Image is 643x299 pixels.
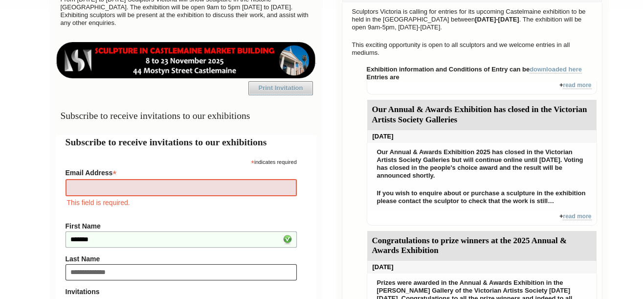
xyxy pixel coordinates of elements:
[367,81,597,94] div: +
[66,222,297,230] label: First Name
[56,42,316,78] img: castlemaine-ldrbd25v2.png
[475,16,519,23] strong: [DATE]-[DATE]
[563,82,591,89] a: read more
[66,288,297,296] strong: Invitations
[563,213,591,220] a: read more
[367,261,597,274] div: [DATE]
[66,197,297,208] div: This field is required.
[248,81,313,95] a: Print Invitation
[66,135,307,149] h2: Subscribe to receive invitations to our exhibitions
[367,212,597,226] div: +
[66,255,297,263] label: Last Name
[347,5,597,34] p: Sculptors Victoria is calling for entries for its upcoming Castelmaine exhibition to be held in t...
[367,100,597,130] div: Our Annual & Awards Exhibition has closed in the Victorian Artists Society Galleries
[56,106,316,125] h3: Subscribe to receive invitations to our exhibitions
[530,66,582,73] a: downloaded here
[367,231,597,261] div: Congratulations to prize winners at the 2025 Annual & Awards Exhibition
[372,187,592,207] p: If you wish to enquire about or purchase a sculpture in the exhibition please contact the sculpto...
[372,146,592,182] p: Our Annual & Awards Exhibition 2025 has closed in the Victorian Artists Society Galleries but wil...
[347,39,597,59] p: This exciting opportunity is open to all sculptors and we welcome entries in all mediums.
[367,66,582,73] strong: Exhibition information and Conditions of Entry can be
[66,157,297,166] div: indicates required
[66,166,297,178] label: Email Address
[367,130,597,143] div: [DATE]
